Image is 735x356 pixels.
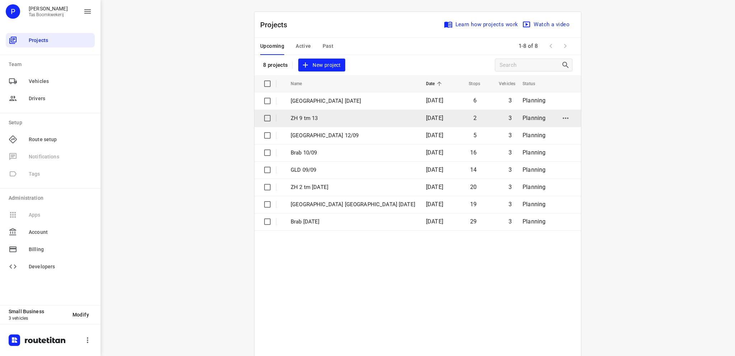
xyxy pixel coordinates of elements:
span: Next Page [558,39,572,53]
p: Utrecht NH 5 september [291,200,415,209]
span: Active [296,42,311,51]
span: Route setup [29,136,92,143]
span: [DATE] [426,201,443,208]
span: Date [426,79,444,88]
p: [GEOGRAPHIC_DATA] 12/09 [291,131,415,140]
div: Developers [6,259,95,274]
p: Limburg 13 september [291,97,415,105]
span: New project [303,61,341,70]
span: Projects [29,37,92,44]
p: ZH 2 tm 6 sept [291,183,415,191]
span: 14 [470,166,477,173]
span: Vehicles [29,78,92,85]
span: Account [29,228,92,236]
span: [DATE] [426,97,443,104]
span: [DATE] [426,132,443,139]
span: Available only on our Business plan [6,206,95,223]
span: [DATE] [426,115,443,121]
span: Planning [523,149,546,156]
span: 19 [470,201,477,208]
p: Peter Tas [29,6,68,11]
div: Vehicles [6,74,95,88]
div: Search [561,61,572,69]
span: Planning [523,218,546,225]
span: 1-8 of 8 [516,38,541,54]
span: 5 [473,132,477,139]
input: Search projects [500,60,561,71]
button: Modify [67,308,95,321]
p: Tas Boomkwekerij [29,12,68,17]
span: Planning [523,166,546,173]
span: 16 [470,149,477,156]
span: 2 [473,115,477,121]
p: Administration [9,194,95,202]
div: P [6,4,20,19]
div: Route setup [6,132,95,147]
p: Setup [9,119,95,126]
div: Drivers [6,91,95,106]
p: 8 projects [263,62,288,68]
span: 3 [509,97,512,104]
span: 3 [509,218,512,225]
span: Name [291,79,312,88]
span: Vehicles [490,79,515,88]
p: 3 vehicles [9,316,67,321]
p: Brab 10/09 [291,149,415,157]
div: Account [6,225,95,239]
span: 3 [509,115,512,121]
p: Brab 3 sept [291,218,415,226]
p: ZH 9 tm 13 [291,114,415,122]
span: [DATE] [426,149,443,156]
span: Billing [29,246,92,253]
p: Team [9,61,95,68]
span: Planning [523,184,546,190]
span: 3 [509,184,512,190]
span: Previous Page [544,39,558,53]
span: Drivers [29,95,92,102]
span: 20 [470,184,477,190]
span: Stops [459,79,480,88]
span: [DATE] [426,166,443,173]
span: Planning [523,97,546,104]
span: 29 [470,218,477,225]
p: Small Business [9,309,67,314]
span: Available only on our Business plan [6,165,95,182]
button: New project [298,59,345,72]
span: 3 [509,201,512,208]
span: Developers [29,263,92,271]
span: Planning [523,115,546,121]
span: Status [523,79,544,88]
span: 6 [473,97,477,104]
p: GLD 09/09 [291,166,415,174]
span: Modify [72,312,89,318]
span: [DATE] [426,184,443,190]
span: Available only on our Business plan [6,148,95,165]
span: Past [323,42,334,51]
span: Planning [523,132,546,139]
div: Projects [6,33,95,47]
span: 3 [509,149,512,156]
span: Upcoming [260,42,284,51]
span: Planning [523,201,546,208]
span: 3 [509,132,512,139]
span: 3 [509,166,512,173]
div: Billing [6,242,95,256]
span: [DATE] [426,218,443,225]
p: Projects [260,19,293,30]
